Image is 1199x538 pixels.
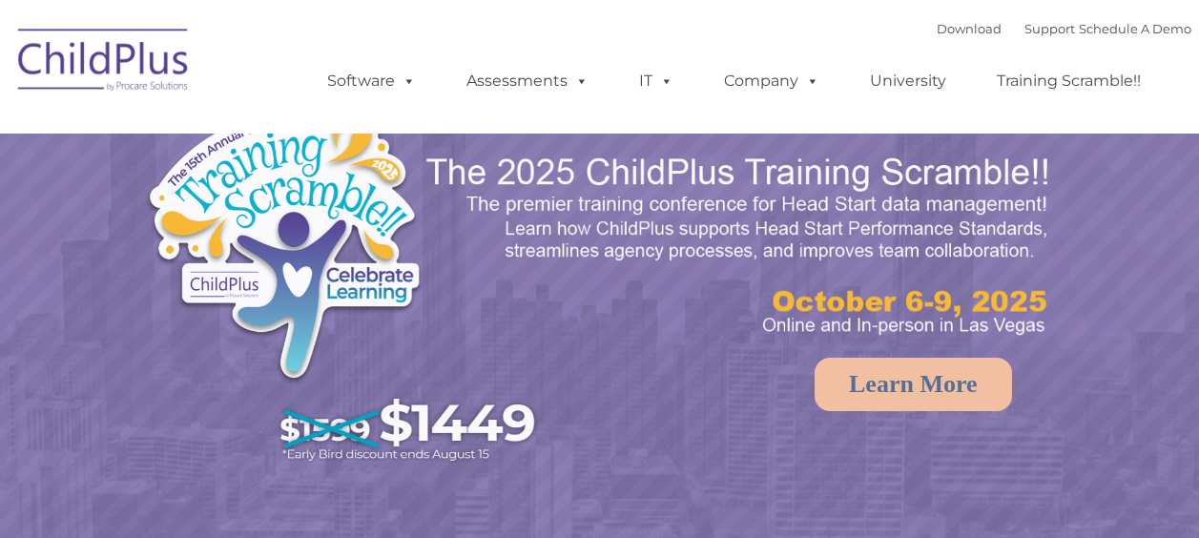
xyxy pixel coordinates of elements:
a: Company [705,62,838,100]
a: Download [937,21,1002,36]
font: | [937,21,1191,36]
a: Training Scramble!! [978,62,1160,100]
a: Support [1024,21,1075,36]
img: ChildPlus by Procare Solutions [9,15,199,111]
a: Schedule A Demo [1079,21,1191,36]
a: Assessments [447,62,608,100]
a: University [851,62,965,100]
a: Software [308,62,435,100]
a: Learn More [815,358,1012,411]
a: IT [620,62,693,100]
